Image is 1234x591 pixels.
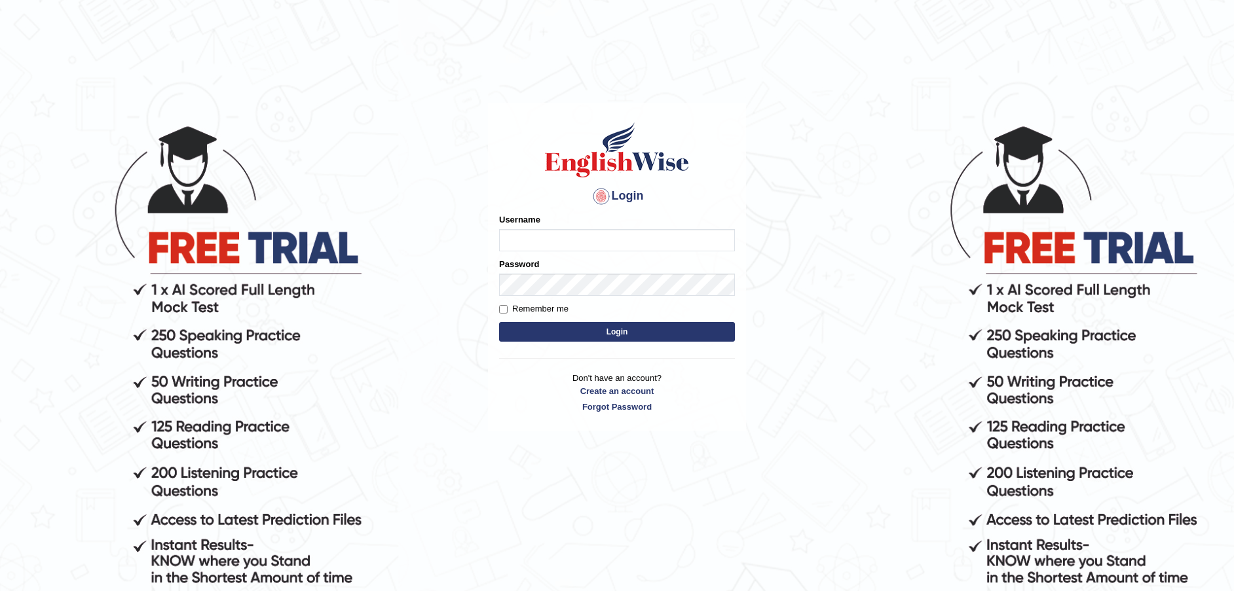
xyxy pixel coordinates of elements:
label: Password [499,258,539,270]
label: Remember me [499,302,569,315]
input: Remember me [499,305,508,313]
label: Username [499,213,540,226]
img: Logo of English Wise sign in for intelligent practice with AI [542,120,692,179]
a: Forgot Password [499,401,735,413]
p: Don't have an account? [499,372,735,412]
a: Create an account [499,385,735,397]
button: Login [499,322,735,342]
h4: Login [499,186,735,207]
